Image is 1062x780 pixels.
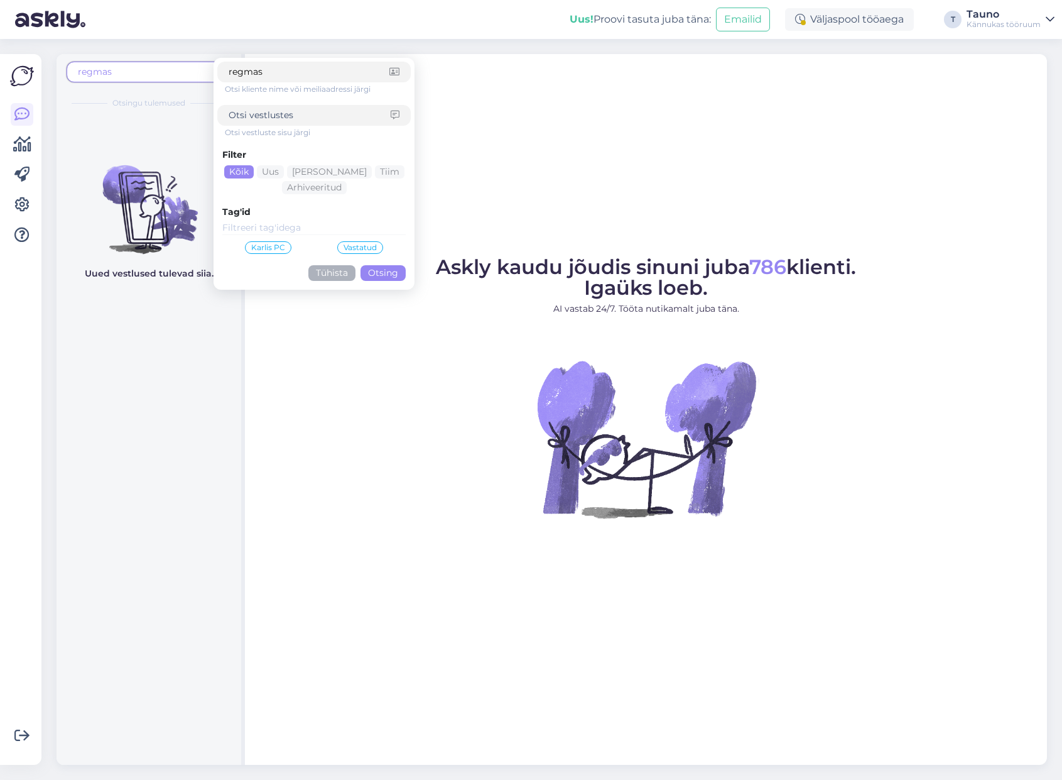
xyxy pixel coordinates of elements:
b: Uus! [570,13,593,25]
a: TaunoKännukas tööruum [967,9,1054,30]
div: Kännukas tööruum [967,19,1041,30]
img: No chats [57,143,241,256]
div: Kõik [224,165,254,179]
div: Filter [222,148,406,162]
div: Väljaspool tööaega [785,8,914,31]
input: Otsi kliente [229,65,389,79]
p: Uued vestlused tulevad siia. [85,267,214,280]
span: Askly kaudu jõudis sinuni juba klienti. Igaüks loeb. [436,255,856,300]
div: T [944,11,962,28]
input: Otsi vestlustes [229,109,391,122]
span: 786 [749,255,786,279]
p: AI vastab 24/7. Tööta nutikamalt juba täna. [436,302,856,316]
div: Tag'id [222,206,406,219]
span: regmas [78,66,112,77]
span: Otsingu tulemused [112,97,185,109]
div: Otsi kliente nime või meiliaadressi järgi [225,84,411,95]
img: Askly Logo [10,64,34,88]
div: Otsi vestluste sisu järgi [225,127,411,138]
div: Tauno [967,9,1041,19]
button: Emailid [716,8,770,31]
img: No Chat active [533,326,759,552]
input: Filtreeri tag'idega [222,221,406,235]
div: Proovi tasuta juba täna: [570,12,711,27]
